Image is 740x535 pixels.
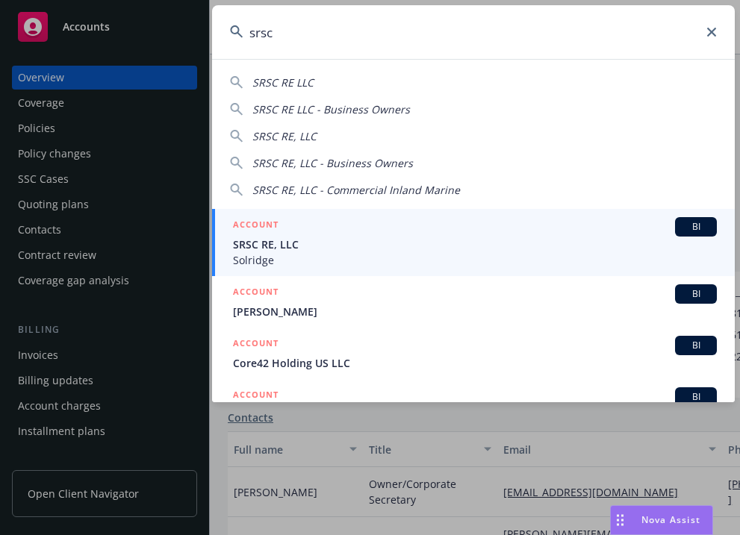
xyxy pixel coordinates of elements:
span: BI [681,220,711,234]
a: ACCOUNTBISRSC RE, LLCSolridge [212,209,735,276]
h5: ACCOUNT [233,217,279,235]
span: SRSC RE, LLC [233,237,717,252]
input: Search... [212,5,735,59]
span: BI [681,390,711,404]
span: BI [681,287,711,301]
div: Drag to move [611,506,629,534]
span: SRSC RE, LLC - Commercial Inland Marine [252,183,460,197]
button: Nova Assist [610,505,713,535]
span: [PERSON_NAME] [233,304,717,319]
h5: ACCOUNT [233,336,279,354]
a: ACCOUNTBI [212,379,735,431]
h5: ACCOUNT [233,387,279,405]
span: SRSC RE, LLC - Business Owners [252,156,413,170]
span: Nova Assist [641,513,700,526]
span: Core42 Holding US LLC [233,355,717,371]
span: BI [681,339,711,352]
span: Solridge [233,252,717,268]
span: SRSC RE, LLC [252,129,317,143]
span: SRSC RE LLC - Business Owners [252,102,410,116]
a: ACCOUNTBI[PERSON_NAME] [212,276,735,328]
span: SRSC RE LLC [252,75,314,90]
h5: ACCOUNT [233,284,279,302]
a: ACCOUNTBICore42 Holding US LLC [212,328,735,379]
